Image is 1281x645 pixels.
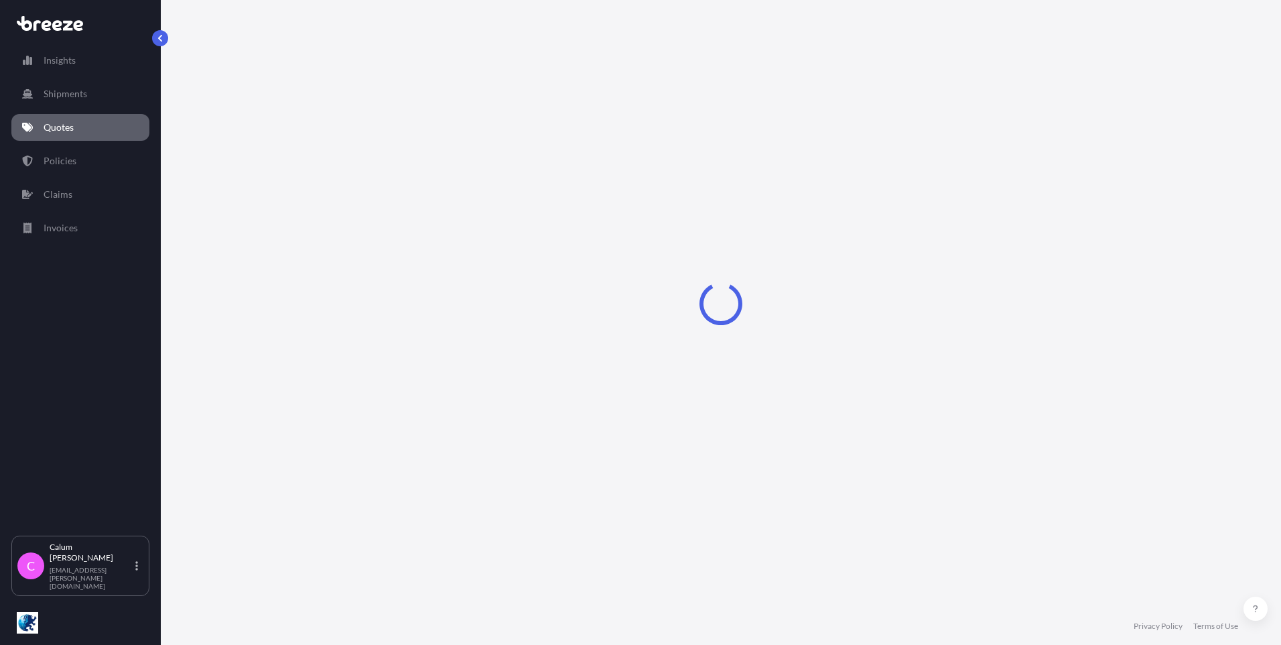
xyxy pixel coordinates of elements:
[44,221,78,235] p: Invoices
[11,215,149,241] a: Invoices
[27,559,35,573] span: C
[11,47,149,74] a: Insights
[44,54,76,67] p: Insights
[44,121,74,134] p: Quotes
[11,114,149,141] a: Quotes
[44,87,87,101] p: Shipments
[11,148,149,174] a: Policies
[17,612,38,634] img: organization-logo
[44,188,72,201] p: Claims
[50,542,133,563] p: Calum [PERSON_NAME]
[1134,621,1183,632] a: Privacy Policy
[11,181,149,208] a: Claims
[11,80,149,107] a: Shipments
[50,566,133,590] p: [EMAIL_ADDRESS][PERSON_NAME][DOMAIN_NAME]
[44,154,76,168] p: Policies
[1193,621,1238,632] a: Terms of Use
